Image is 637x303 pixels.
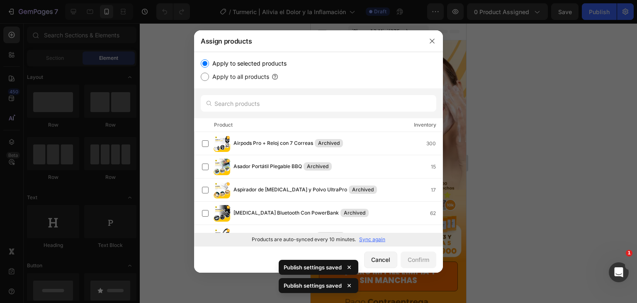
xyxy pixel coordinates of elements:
div: Assign products [194,30,421,52]
div: Confirm [408,255,429,264]
img: product-img [214,205,230,222]
span: Quiero mi piel limpia y sin manchas [30,243,126,263]
div: /> [194,52,443,246]
label: Apply to all products [209,72,269,82]
img: product-img [214,159,230,175]
label: Apply to selected products [209,59,287,68]
span: Aspirador de [MEDICAL_DATA] y Polvo UltraPro [233,186,347,195]
div: Cancel [371,255,390,264]
iframe: Intercom live chat [609,262,629,282]
div: Archived [304,162,332,171]
div: Archived [340,209,369,217]
p: Publish settings saved [284,263,342,271]
button: Confirm [401,252,436,268]
span: Airpods Pro + Reloj con 7 Correas [233,139,313,148]
img: product-img [214,135,230,152]
span: Asador Portátil Plegable BBQ [233,162,302,171]
div: 62 [430,209,442,217]
button: Cancel [364,252,397,268]
span: iPhone 13 Mini ( 375 px) [41,4,97,12]
div: 300 [426,139,442,148]
span: [MEDICAL_DATA] Bluetooth Con PowerBank [233,209,339,218]
div: Inventory [414,121,436,129]
input: Search products [201,95,436,112]
div: Archived [349,186,377,194]
img: product-img [214,182,230,198]
span: 1 [626,250,632,257]
p: Publish settings saved [284,281,342,290]
span: [MEDICAL_DATA] JBL Tune 510BT [233,232,315,241]
div: 15 [431,163,442,171]
p: Sync again [359,236,385,243]
div: Archived [315,139,343,147]
p: Products are auto-synced every 10 minutes. [252,236,356,243]
div: 17 [431,186,442,194]
div: Archived [316,232,345,240]
div: Product [214,121,233,129]
img: product-img [214,228,230,245]
a: Quiero mi piel limpia y sin manchas [8,238,147,268]
div: 57 [430,232,442,241]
